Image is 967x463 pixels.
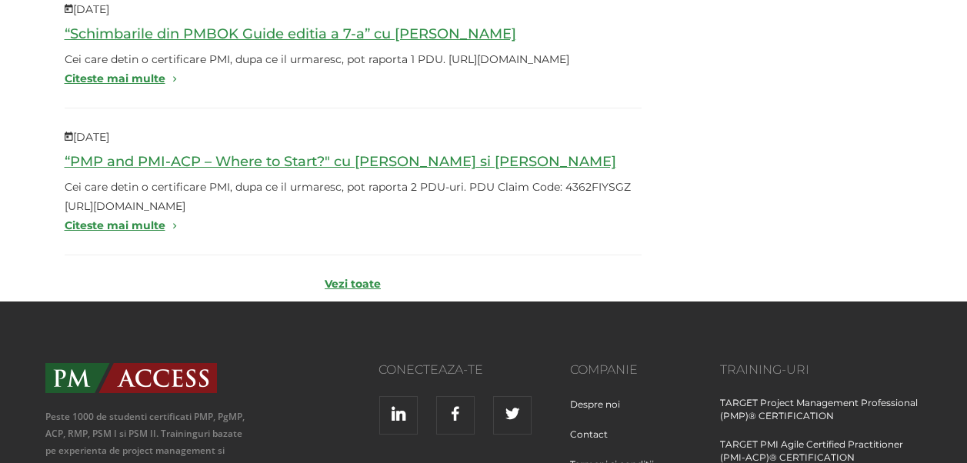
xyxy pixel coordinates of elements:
h3: Training-uri [720,363,922,377]
h3: Companie [570,363,697,377]
a: Vezi toate [325,277,381,291]
a: Contact [570,428,619,456]
a: Citeste mai multe [65,216,642,235]
span: [DATE] [65,2,109,16]
a: TARGET Project Management Professional (PMP)® CERTIFICATION [720,396,922,438]
a: Citeste mai multe [65,69,642,88]
section: Cei care detin o certificare PMI, dupa ce il urmaresc, pot raporta 1 PDU. [URL][DOMAIN_NAME] [65,50,642,69]
h3: Conecteaza-te [270,363,483,377]
span: [DATE] [65,130,109,144]
a: “Schimbarile din PMBOK Guide editia a 7-a” cu [PERSON_NAME] [65,25,516,42]
a: Despre noi [570,398,632,426]
a: “PMP and PMI-ACP – Where to Start?" cu [PERSON_NAME] si [PERSON_NAME] [65,153,616,170]
section: Cei care detin o certificare PMI, dupa ce il urmaresc, pot raporta 2 PDU-uri. PDU Claim Code: 436... [65,178,642,216]
img: PMAccess [45,363,217,393]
